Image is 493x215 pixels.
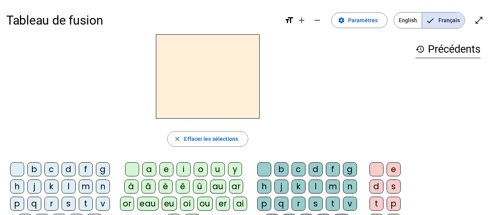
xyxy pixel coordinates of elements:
div: t [369,197,383,211]
mat-icon: add [297,16,306,25]
div: e [159,162,173,176]
div: p [10,197,24,211]
div: l [62,179,76,194]
div: r [292,197,306,211]
mat-icon: open_in_full [474,16,484,25]
div: c [44,162,58,176]
span: Paramètres [348,16,378,25]
div: l [309,179,323,194]
mat-icon: history [415,44,425,54]
div: c [292,162,306,176]
div: au [210,179,226,194]
button: Effacer les sélections [167,131,248,147]
mat-icon: format_size [284,16,294,25]
mat-icon: remove [313,16,322,25]
div: v [343,197,357,211]
div: u [211,162,225,176]
div: k [292,179,306,194]
div: k [44,179,58,194]
div: m [326,179,340,194]
div: h [257,179,271,194]
div: j [274,179,288,194]
div: b [27,162,41,176]
div: à [124,179,138,194]
div: oi [180,197,194,211]
div: ar [229,179,243,194]
div: p [257,197,271,211]
div: r [44,197,58,211]
div: v [96,197,110,211]
button: Diminuer la taille de la police [309,12,325,28]
div: j [27,179,41,194]
button: Paramètres [331,12,387,28]
span: Effacer les sélections [184,134,238,144]
div: n [343,179,357,194]
h1: Tableau de fusion [6,8,278,33]
div: f [79,162,93,176]
div: n [96,179,110,194]
div: û [193,179,207,194]
div: e [387,162,401,176]
span: Français [422,12,465,28]
div: è [159,179,173,194]
div: s [62,197,76,211]
div: t [326,197,340,211]
div: eu [162,197,177,211]
div: d [309,162,323,176]
div: s [387,179,401,194]
div: m [79,179,93,194]
div: d [62,162,76,176]
div: ê [176,179,190,194]
div: d [369,179,383,194]
div: a [142,162,156,176]
div: p [387,197,401,211]
div: q [27,197,41,211]
button: Entrer en plein écran [471,12,487,28]
div: ou [197,197,213,211]
h3: Précédents [415,41,481,58]
div: eau [137,197,159,211]
div: h [10,179,24,194]
div: s [309,197,323,211]
div: q [274,197,288,211]
span: English [394,12,422,28]
button: Augmenter la taille de la police [294,12,309,28]
div: y [228,162,242,176]
div: â [141,179,155,194]
div: or [120,197,134,211]
div: o [194,162,208,176]
div: t [79,197,93,211]
div: g [343,162,357,176]
div: b [274,162,288,176]
div: i [177,162,191,176]
div: ai [233,197,247,211]
div: g [96,162,110,176]
mat-button-toggle-group: Language selection [394,12,465,28]
div: f [326,162,340,176]
div: er [216,197,230,211]
mat-icon: close [174,135,181,142]
mat-icon: settings [338,17,345,24]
